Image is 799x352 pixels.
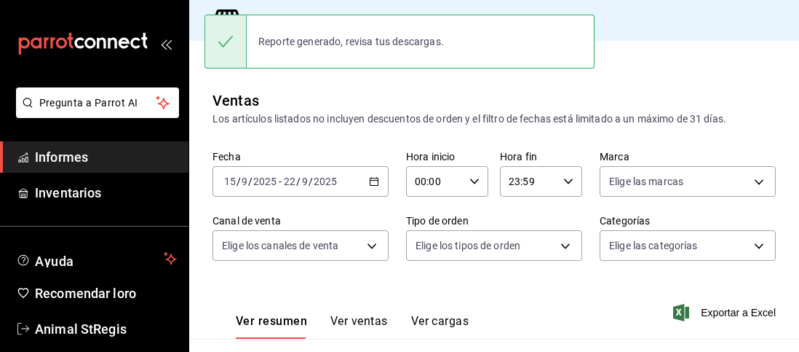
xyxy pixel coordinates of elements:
font: Ver ventas [330,314,388,328]
input: -- [223,176,236,187]
input: ---- [253,176,277,187]
font: Reporte generado, revisa tus descargas. [258,36,444,47]
font: Los artículos listados no incluyen descuentos de orden y el filtro de fechas está limitado a un m... [212,113,726,125]
font: / [309,176,313,187]
font: Ventas [212,92,259,109]
font: Informes [35,149,88,165]
input: -- [241,176,248,187]
input: ---- [313,176,338,187]
font: Ver cargas [411,314,469,328]
font: Elige las marcas [609,176,683,187]
font: Elige los tipos de orden [416,240,520,251]
font: Elige los canales de venta [222,240,338,251]
font: Ver resumen [236,314,307,328]
font: Categorías [600,215,650,227]
input: -- [283,176,296,187]
button: Pregunta a Parrot AI [16,87,179,118]
div: pestañas de navegación [236,313,469,339]
font: / [248,176,253,187]
a: Pregunta a Parrot AI [10,106,179,121]
input: -- [301,176,309,187]
font: Exportar a Excel [701,307,776,318]
font: Ayuda [35,254,74,269]
font: Animal StRegis [35,321,127,337]
button: Exportar a Excel [676,304,776,321]
font: Fecha [212,151,241,163]
font: / [236,176,241,187]
font: Recomendar loro [35,286,136,301]
font: - [279,176,282,187]
font: Pregunta a Parrot AI [39,97,138,109]
font: Marca [600,151,629,163]
font: Hora inicio [406,151,455,163]
font: Inventarios [35,185,101,200]
button: abrir_cajón_menú [160,38,172,50]
font: Hora fin [500,151,537,163]
font: / [296,176,301,187]
font: Tipo de orden [406,215,469,227]
font: Canal de venta [212,215,281,227]
font: Elige las categorías [609,240,698,251]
